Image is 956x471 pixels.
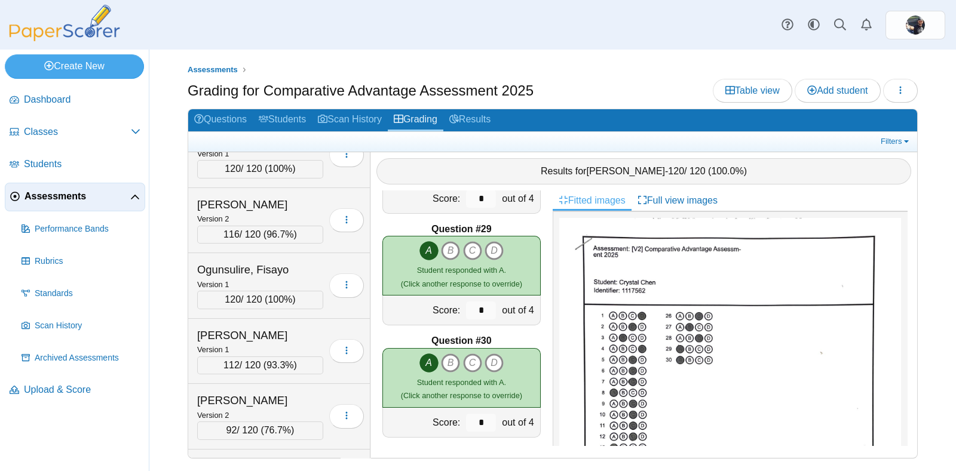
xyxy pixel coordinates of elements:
[417,266,506,275] span: Student responded with A.
[197,214,229,223] small: Version 2
[499,408,540,437] div: out of 4
[443,109,497,131] a: Results
[226,425,237,435] span: 92
[807,85,868,96] span: Add student
[431,334,491,347] b: Question #30
[197,393,317,408] div: [PERSON_NAME]
[668,166,684,176] span: 120
[5,86,145,115] a: Dashboard
[906,16,925,35] img: ps.UbxoEbGB7O8jyuZL
[197,262,317,278] div: Ogunsulire, Fisayo
[401,378,522,400] small: (Click another response to override)
[24,125,131,138] span: Classes
[5,376,145,405] a: Upload & Score
[17,312,145,340] a: Scan History
[713,79,792,103] a: Table view
[906,16,925,35] span: Max Newill
[485,241,504,260] i: D
[35,320,140,332] span: Scan History
[5,54,144,78] a: Create New
[35,352,140,364] span: Archived Assessments
[266,229,293,239] span: 96.7%
[632,190,724,211] a: Full view images
[188,81,534,101] h1: Grading for Comparative Advantage Assessment 2025
[24,93,140,106] span: Dashboard
[463,353,482,373] i: C
[419,241,439,260] i: A
[441,241,460,260] i: B
[17,215,145,244] a: Performance Bands
[197,226,323,244] div: / 120 ( )
[197,345,229,354] small: Version 1
[441,353,460,373] i: B
[312,109,388,131] a: Scan History
[17,344,145,373] a: Archived Assessments
[223,229,240,239] span: 116
[499,295,540,325] div: out of 4
[5,183,145,211] a: Assessments
[401,266,522,288] small: (Click another response to override)
[197,291,323,309] div: / 120 ( )
[853,12,880,38] a: Alerts
[35,223,140,235] span: Performance Bands
[35,255,140,267] span: Rubrics
[5,118,145,147] a: Classes
[253,109,312,131] a: Students
[24,383,140,396] span: Upload & Score
[197,197,317,213] div: [PERSON_NAME]
[485,353,504,373] i: D
[383,184,463,213] div: Score:
[885,11,945,39] a: ps.UbxoEbGB7O8jyuZL
[388,109,443,131] a: Grading
[376,158,911,184] div: Results for - / 120 ( )
[383,408,463,437] div: Score:
[268,294,292,304] span: 100%
[5,33,124,43] a: PaperScorer
[711,166,743,176] span: 100.0%
[225,164,241,174] span: 120
[463,241,482,260] i: C
[795,79,880,103] a: Add student
[586,166,665,176] span: [PERSON_NAME]
[197,328,317,343] div: [PERSON_NAME]
[197,411,229,420] small: Version 2
[197,160,323,178] div: / 120 ( )
[431,223,491,236] b: Question #29
[35,288,140,300] span: Standards
[17,279,145,308] a: Standards
[225,294,241,304] span: 120
[223,360,240,370] span: 112
[417,378,506,387] span: Student responded with A.
[197,421,323,439] div: / 120 ( )
[188,65,238,74] span: Assessments
[24,158,140,171] span: Students
[264,425,291,435] span: 76.7%
[383,295,463,325] div: Score:
[197,149,229,158] small: Version 1
[725,85,780,96] span: Table view
[499,184,540,213] div: out of 4
[5,150,145,179] a: Students
[197,280,229,289] small: Version 1
[5,5,124,41] img: PaperScorer
[185,63,241,78] a: Assessments
[419,353,439,373] i: A
[553,190,632,211] a: Fitted images
[188,109,253,131] a: Questions
[17,247,145,276] a: Rubrics
[878,136,914,147] a: Filters
[268,164,292,174] span: 100%
[24,190,130,203] span: Assessments
[266,360,293,370] span: 93.3%
[197,356,323,374] div: / 120 ( )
